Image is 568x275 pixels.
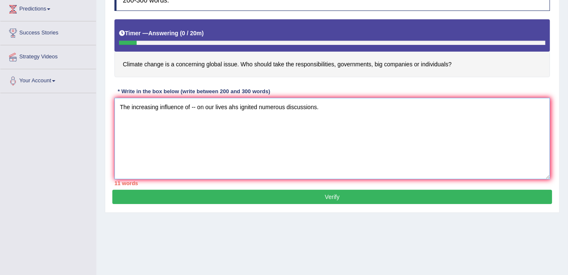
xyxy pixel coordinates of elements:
div: * Write in the box below (write between 200 and 300 words) [114,88,273,96]
a: Strategy Videos [0,45,96,66]
b: Answering [148,30,179,37]
a: Your Account [0,69,96,90]
b: ) [202,30,204,37]
a: Success Stories [0,21,96,42]
button: Verify [112,190,552,204]
b: 0 / 20m [182,30,202,37]
h5: Timer — [119,30,204,37]
div: 11 words [114,179,550,187]
b: ( [180,30,182,37]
